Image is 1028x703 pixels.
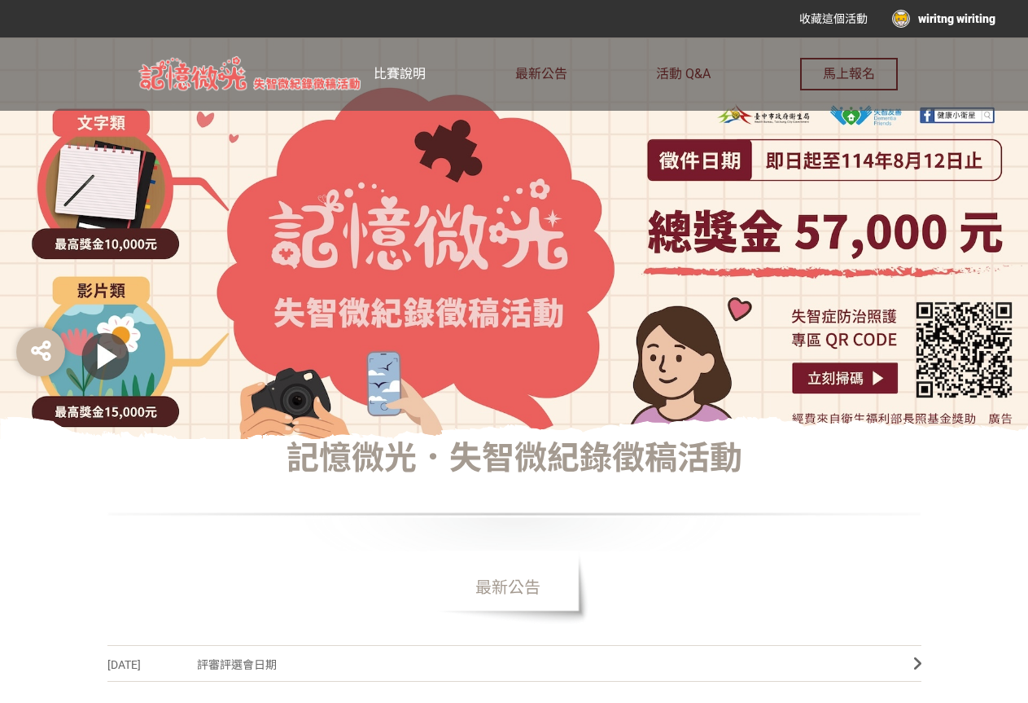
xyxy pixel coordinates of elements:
img: 記憶微光．失智微紀錄徵稿活動 [130,55,374,95]
span: 收藏這個活動 [799,12,868,25]
button: 馬上報名 [800,58,898,90]
span: [DATE] [107,647,197,683]
span: 比賽說明 [374,66,426,81]
span: 馬上報名 [823,66,875,81]
h1: 記憶微光．失智微紀錄徵稿活動 [107,439,921,551]
span: 評審評選會日期 [197,647,889,683]
a: [DATE]評審評選會日期 [107,645,921,682]
span: 最新公告 [427,551,589,624]
span: 活動 Q&A [656,66,711,81]
a: 比賽說明 [374,37,426,111]
span: 最新公告 [515,66,567,81]
a: 最新公告 [515,37,567,111]
a: 活動 Q&A [656,37,711,111]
